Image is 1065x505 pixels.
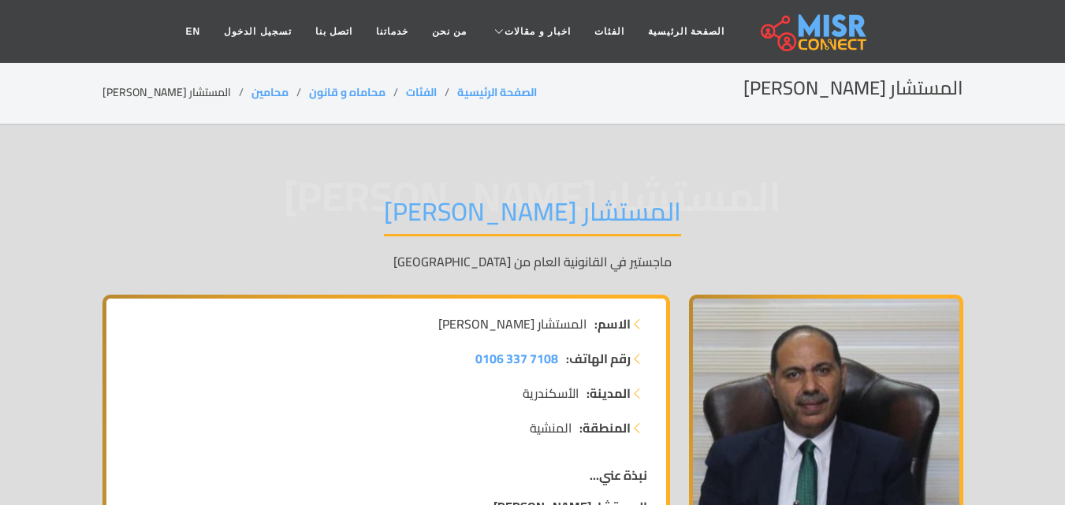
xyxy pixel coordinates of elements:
[583,17,636,46] a: الفئات
[457,82,537,102] a: الصفحة الرئيسية
[102,84,251,101] li: المستشار [PERSON_NAME]
[761,12,866,51] img: main.misr_connect
[102,252,963,271] p: ماجستير في القانونية العام من [GEOGRAPHIC_DATA]
[636,17,736,46] a: الصفحة الرئيسية
[590,463,647,487] strong: نبذة عني...
[384,196,681,236] h1: المستشار [PERSON_NAME]
[438,314,586,333] span: المستشار [PERSON_NAME]
[475,347,558,370] span: ‎0106 337 7108
[566,349,631,368] strong: رقم الهاتف:
[594,314,631,333] strong: الاسم:
[530,418,572,437] span: المنشية
[174,17,213,46] a: EN
[303,17,364,46] a: اتصل بنا
[475,349,558,368] a: ‎0106 337 7108
[743,77,963,100] h2: المستشار [PERSON_NAME]
[364,17,420,46] a: خدماتنا
[212,17,303,46] a: تسجيل الدخول
[420,17,479,46] a: من نحن
[309,82,385,102] a: محاماه و قانون
[479,17,583,46] a: اخبار و مقالات
[586,384,631,403] strong: المدينة:
[523,384,579,403] span: الأسكندرية
[251,82,289,102] a: محامين
[406,82,437,102] a: الفئات
[505,24,571,39] span: اخبار و مقالات
[579,418,631,437] strong: المنطقة:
